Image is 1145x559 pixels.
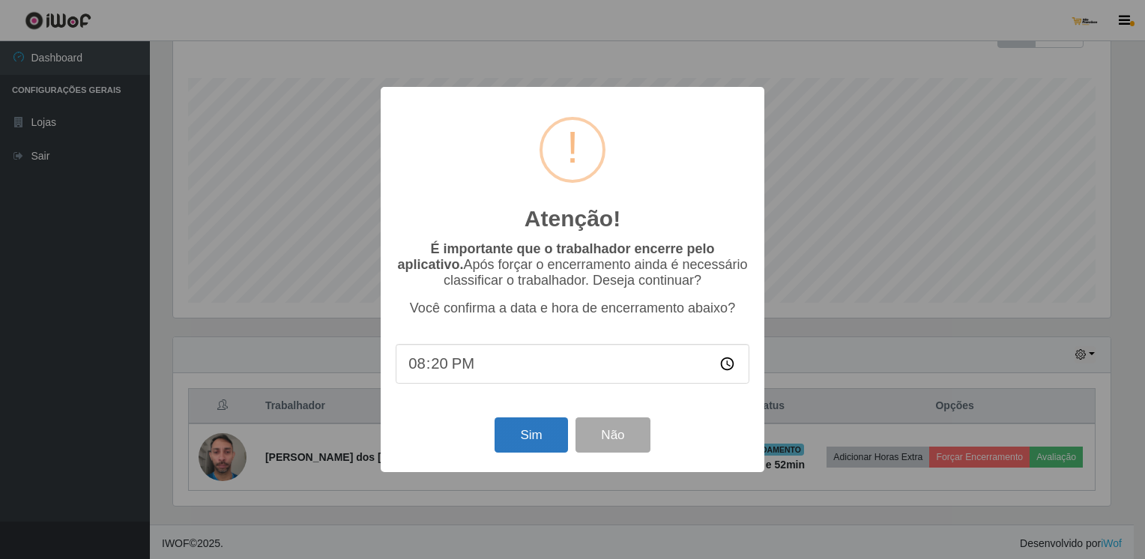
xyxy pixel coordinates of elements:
p: Após forçar o encerramento ainda é necessário classificar o trabalhador. Deseja continuar? [396,241,749,288]
p: Você confirma a data e hora de encerramento abaixo? [396,300,749,316]
h2: Atenção! [525,205,620,232]
button: Sim [495,417,567,453]
b: É importante que o trabalhador encerre pelo aplicativo. [397,241,714,272]
button: Não [575,417,650,453]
